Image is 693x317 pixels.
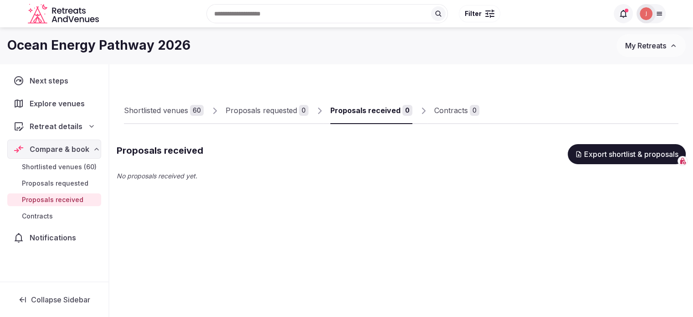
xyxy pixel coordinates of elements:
div: Proposals received [330,105,400,116]
span: Compare & book [30,144,89,155]
h1: Ocean Energy Pathway 2026 [7,36,190,54]
img: Joanna Asiukiewicz [640,7,652,20]
button: Collapse Sidebar [7,290,101,310]
a: Proposals requested [7,177,101,190]
span: Shortlisted venues (60) [22,162,97,171]
svg: Retreats and Venues company logo [28,4,101,24]
a: Next steps [7,71,101,90]
span: Contracts [22,212,53,221]
div: Contracts [434,105,468,116]
div: 0 [299,105,308,116]
a: Explore venues [7,94,101,113]
span: My Retreats [625,41,666,50]
a: Proposals received [7,193,101,206]
div: Proposals requested [226,105,297,116]
a: Shortlisted venues60 [124,98,204,124]
a: Contracts0 [434,98,479,124]
button: My Retreats [616,34,686,57]
button: Filter [459,5,500,22]
a: Proposals requested0 [226,98,308,124]
span: Notifications [30,232,80,243]
a: Shortlisted venues (60) [7,161,101,173]
div: 0 [402,105,412,116]
a: Contracts [7,210,101,223]
span: Filter [465,9,482,18]
span: Next steps [30,75,72,86]
span: Collapse Sidebar [31,295,90,304]
a: Visit the homepage [28,4,101,24]
button: Export shortlist & proposals [568,144,686,164]
div: 0 [470,105,479,116]
span: Explore venues [30,98,88,109]
p: No proposals received yet. [117,171,686,181]
span: Proposals received [22,195,83,204]
div: Shortlisted venues [124,105,188,116]
span: Proposals requested [22,179,88,188]
div: 60 [190,105,204,116]
span: Retreat details [30,121,82,132]
a: Proposals received0 [330,98,412,124]
a: Notifications [7,228,101,247]
h2: Proposals received [117,144,203,157]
